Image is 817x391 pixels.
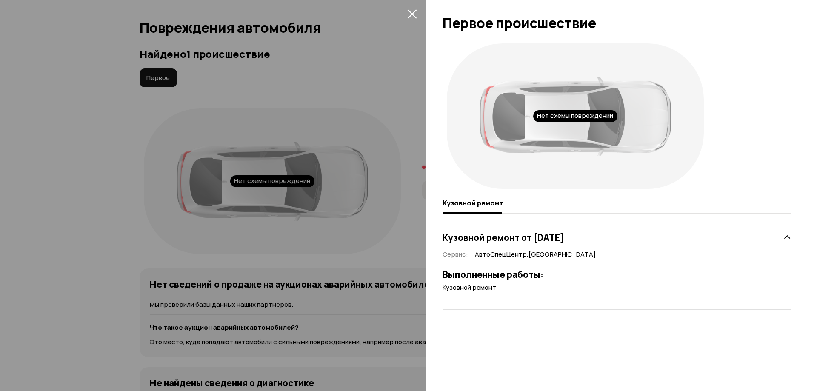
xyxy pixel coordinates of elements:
[405,7,419,20] button: закрыть
[443,283,496,292] span: Кузовной ремонт
[443,269,791,280] h3: Выполненные работы:
[475,250,596,259] span: АвтоСпецЦентр , [GEOGRAPHIC_DATA]
[443,232,564,243] h3: Кузовной ремонт от [DATE]
[443,199,503,207] span: Кузовной ремонт
[443,250,468,259] span: Сервис :
[533,110,617,122] div: Нет схемы повреждений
